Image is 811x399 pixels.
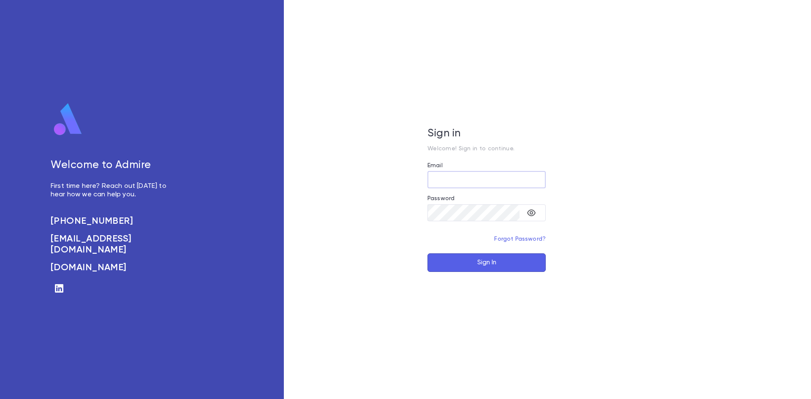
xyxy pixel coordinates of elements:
h5: Sign in [427,128,546,140]
button: Sign In [427,253,546,272]
p: Welcome! Sign in to continue. [427,145,546,152]
label: Email [427,162,443,169]
a: [PHONE_NUMBER] [51,216,176,227]
label: Password [427,195,454,202]
a: [EMAIL_ADDRESS][DOMAIN_NAME] [51,233,176,255]
a: [DOMAIN_NAME] [51,262,176,273]
button: toggle password visibility [523,204,540,221]
h5: Welcome to Admire [51,159,176,172]
p: First time here? Reach out [DATE] to hear how we can help you. [51,182,176,199]
a: Forgot Password? [494,236,546,242]
img: logo [51,103,85,136]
